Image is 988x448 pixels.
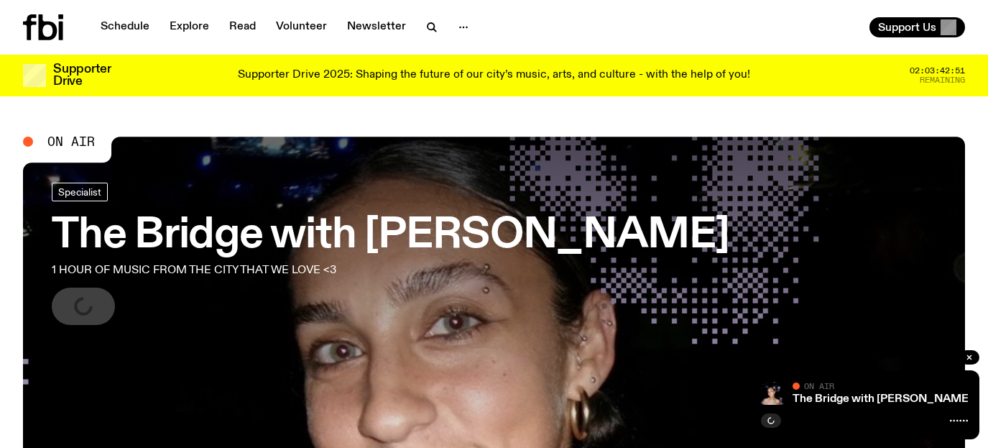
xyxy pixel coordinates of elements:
h3: The Bridge with [PERSON_NAME] [52,216,729,256]
span: 02:03:42:51 [910,67,965,75]
h3: Supporter Drive [53,63,111,88]
span: Support Us [878,21,936,34]
a: The Bridge with [PERSON_NAME] [793,393,972,405]
a: Explore [161,17,218,37]
p: 1 HOUR OF MUSIC FROM THE CITY THAT WE LOVE <3 [52,262,420,279]
a: Specialist [52,183,108,201]
a: Newsletter [338,17,415,37]
a: The Bridge with [PERSON_NAME]1 HOUR OF MUSIC FROM THE CITY THAT WE LOVE <3 [52,183,729,325]
span: Specialist [58,186,101,197]
a: Read [221,17,264,37]
a: Volunteer [267,17,336,37]
p: Supporter Drive 2025: Shaping the future of our city’s music, arts, and culture - with the help o... [238,69,750,82]
span: On Air [47,135,95,148]
span: Remaining [920,76,965,84]
button: Support Us [869,17,965,37]
a: Schedule [92,17,158,37]
span: On Air [804,381,834,390]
